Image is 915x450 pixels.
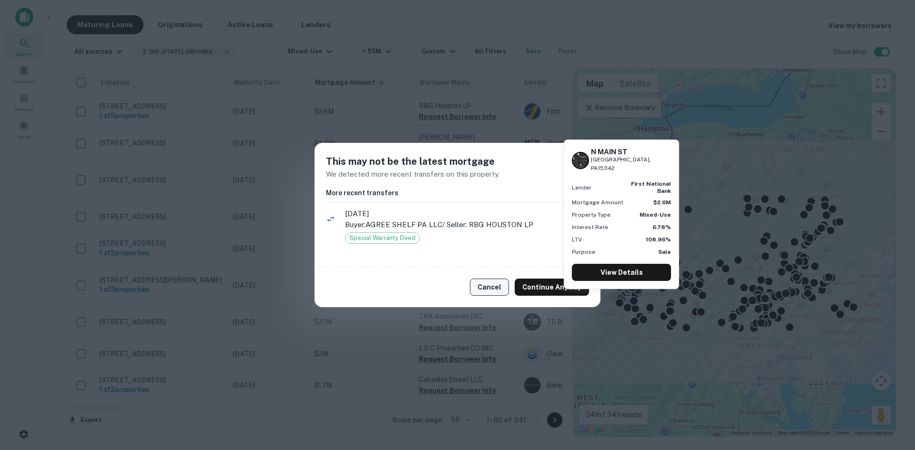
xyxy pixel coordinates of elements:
strong: 6.78% [652,224,671,230]
strong: Sale [658,249,671,255]
span: [DATE] [345,208,589,220]
p: LTV [572,235,582,244]
strong: first national bank [631,180,671,194]
strong: 108.96% [646,236,671,243]
button: Continue Anyway [515,279,589,296]
a: View Details [572,264,671,281]
p: We detected more recent transfers on this property. [326,169,589,180]
h6: More recent transfers [326,188,589,198]
h5: This may not be the latest mortgage [326,154,589,169]
button: Cancel [470,279,509,296]
p: Lender [572,183,591,192]
div: Special Warranty Deed [345,232,420,244]
p: Interest Rate [572,223,608,231]
p: [GEOGRAPHIC_DATA], PA15342 [591,155,671,173]
p: Purpose [572,248,595,256]
strong: Mixed-Use [640,211,671,218]
p: Property Type [572,210,610,219]
span: Special Warranty Deed [346,233,419,243]
h6: N MAIN ST [591,148,671,156]
p: Buyer: AGREE SHELF PA LLC / Seller: RBG HOUSTON LP [345,219,589,230]
strong: $2.6M [653,199,671,206]
iframe: Chat Widget [867,374,915,420]
p: Mortgage Amount [572,198,623,207]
